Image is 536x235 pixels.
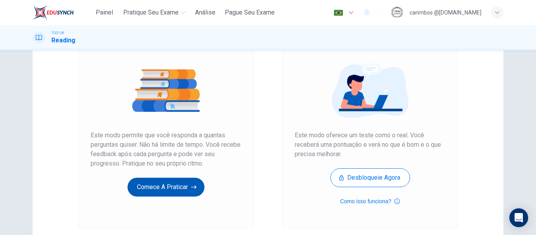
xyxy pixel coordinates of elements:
a: EduSynch logo [33,5,92,20]
button: Painel [92,5,117,20]
button: Pratique seu exame [120,5,189,20]
button: Desbloqueie agora [330,168,410,187]
span: Este modo oferece um teste como o real. Você receberá uma pontuação e verá no que é bom e o que p... [295,131,445,159]
button: Comece a praticar [128,178,204,197]
div: Open Intercom Messenger [509,208,528,227]
div: carimbos @[DOMAIN_NAME] [410,8,481,17]
span: Painel [96,8,113,17]
img: pt [334,10,343,16]
img: EduSynch logo [33,5,74,20]
span: TOEFL® [51,30,64,36]
span: Pague Seu Exame [225,8,275,17]
button: Pague Seu Exame [222,5,278,20]
span: Pratique seu exame [123,8,179,17]
span: Análise [195,8,215,17]
h1: Reading [51,36,75,45]
button: Análise [192,5,219,20]
span: Este modo permite que você responda a quantas perguntas quiser. Não há limite de tempo. Você rece... [91,131,241,168]
img: Profile picture [391,6,403,19]
button: Como isso funciona? [340,197,400,206]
